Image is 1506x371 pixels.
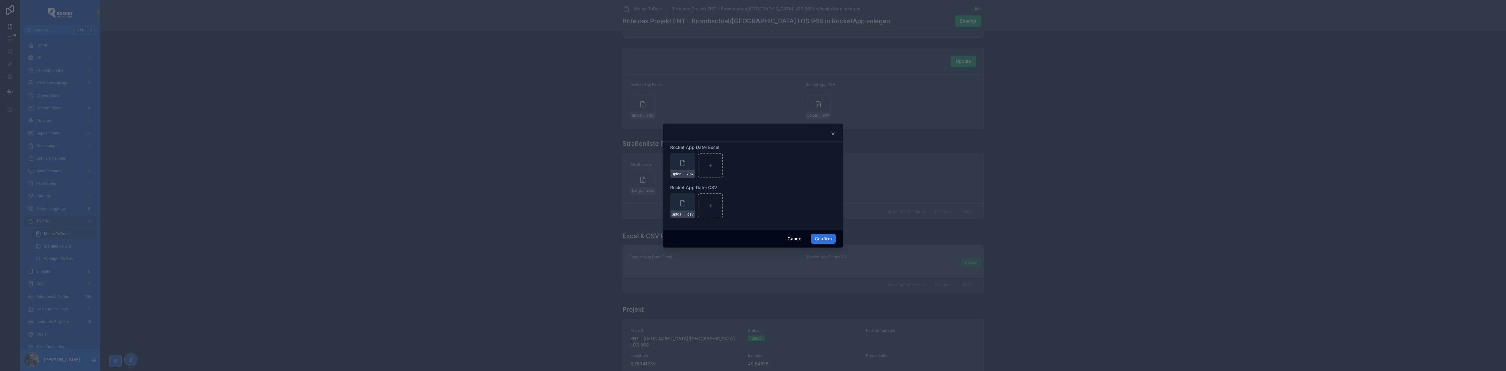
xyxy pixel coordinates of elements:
[672,212,686,217] span: uploaddatei
[783,234,807,244] button: Cancel
[811,234,836,244] button: Confirm
[670,185,717,190] span: Rocket App Datei CSV
[686,172,694,177] span: .xlsx
[686,212,694,217] span: .csv
[670,145,719,150] span: Rocket App Datei Excel
[672,172,686,177] span: uploaddatei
